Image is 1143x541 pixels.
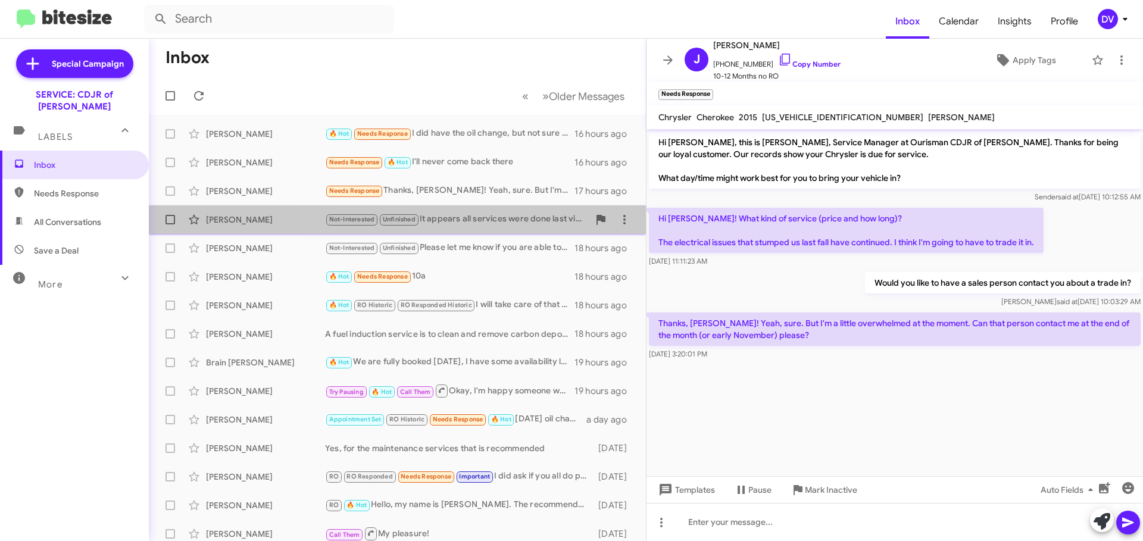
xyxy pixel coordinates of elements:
div: Brain [PERSON_NAME] [206,357,325,368]
span: Appointment Set [329,415,382,423]
span: 🔥 Hot [329,358,349,366]
span: Older Messages [549,90,624,103]
span: Save a Deal [34,245,79,257]
div: [PERSON_NAME] [206,414,325,426]
span: Templates [656,479,715,501]
span: RO [329,473,339,480]
a: Calendar [929,4,988,39]
span: said at [1058,192,1079,201]
span: [US_VEHICLE_IDENTIFICATION_NUMBER] [762,112,923,123]
div: 18 hours ago [574,242,636,254]
span: Pause [748,479,772,501]
span: 🔥 Hot [491,415,511,423]
span: Mark Inactive [805,479,857,501]
div: A fuel induction service is to clean and remove carbon deposits from the engine's fuel and air in... [325,328,574,340]
span: Try Pausing [329,388,364,396]
div: [PERSON_NAME] [206,271,325,283]
span: Unfinished [383,244,416,252]
span: 🔥 Hot [329,301,349,309]
h1: Inbox [165,48,210,67]
div: Yes, for the maintenance services that is recommended [325,442,592,454]
button: Pause [724,479,781,501]
p: Hi [PERSON_NAME]! What kind of service (price and how long)? The electrical issues that stumped u... [649,208,1044,253]
a: Inbox [886,4,929,39]
button: Previous [515,84,536,108]
button: DV [1088,9,1130,29]
a: Insights [988,4,1041,39]
div: [PERSON_NAME] [206,471,325,483]
span: RO Historic [357,301,392,309]
div: [PERSON_NAME] [206,328,325,340]
a: Special Campaign [16,49,133,78]
small: Needs Response [658,89,713,100]
span: 🔥 Hot [329,130,349,137]
span: Not-Interested [329,244,375,252]
span: Not-Interested [329,215,375,223]
div: [DATE] [592,442,636,454]
div: 18 hours ago [574,299,636,311]
span: All Conversations [34,216,101,228]
div: 10a [325,270,574,283]
span: RO Responded [346,473,392,480]
div: 18 hours ago [574,271,636,283]
div: 19 hours ago [574,357,636,368]
span: [PERSON_NAME] [713,38,841,52]
span: Apply Tags [1013,49,1056,71]
span: More [38,279,63,290]
span: 10-12 Months no RO [713,70,841,82]
span: said at [1057,297,1078,306]
div: It appears all services were done last visits you are just approaching the time for oil service. [325,212,589,226]
nav: Page navigation example [516,84,632,108]
div: [DATE] [592,528,636,540]
div: [PERSON_NAME] [206,157,325,168]
span: RO Historic [389,415,424,423]
span: Special Campaign [52,58,124,70]
div: [PERSON_NAME] [206,442,325,454]
button: Next [535,84,632,108]
span: Auto Fields [1041,479,1098,501]
p: Would you like to have a sales person contact you about a trade in? [865,272,1141,293]
div: [PERSON_NAME] [206,242,325,254]
input: Search [144,5,394,33]
span: Needs Response [357,273,408,280]
span: « [522,89,529,104]
div: I did have the oil change, but not sure about the engine air filter. What is the cost for that se... [325,127,574,140]
p: Hi [PERSON_NAME], this is [PERSON_NAME], Service Manager at Ourisman CDJR of [PERSON_NAME]. Thank... [649,132,1141,189]
div: My pleasure! [325,526,592,541]
span: [DATE] 11:11:23 AM [649,257,707,265]
span: Sender [DATE] 10:12:55 AM [1035,192,1141,201]
p: Thanks, [PERSON_NAME]! Yeah, sure. But I'm a little overwhelmed at the moment. Can that person co... [649,312,1141,346]
div: Please let me know if you are able to open the file [325,241,574,255]
span: 🔥 Hot [329,273,349,280]
span: Inbox [34,159,135,171]
div: I will take care of that right now!! Give me a few minutes I am going to reach out to management [325,298,574,312]
a: Copy Number [778,60,841,68]
span: J [694,50,700,69]
span: Call Them [400,388,431,396]
div: 16 hours ago [574,157,636,168]
span: [DATE] 3:20:01 PM [649,349,707,358]
div: Hello, my name is [PERSON_NAME]. The recommended services are cabin and engine air filter, coolan... [325,498,592,512]
div: DV [1098,9,1118,29]
a: Profile [1041,4,1088,39]
div: [PERSON_NAME] [206,128,325,140]
button: Mark Inactive [781,479,867,501]
span: Unfinished [383,215,416,223]
span: Needs Response [34,187,135,199]
div: [PERSON_NAME] [206,214,325,226]
span: RO Responded Historic [401,301,472,309]
div: [PERSON_NAME] [206,528,325,540]
span: 🔥 Hot [346,501,367,509]
span: 🔥 Hot [388,158,408,166]
div: 17 hours ago [574,185,636,197]
div: [DATE] oil change [325,412,586,426]
div: [DATE] [592,499,636,511]
span: Cherokee [697,112,734,123]
span: Chrysler [658,112,692,123]
button: Templates [647,479,724,501]
div: 18 hours ago [574,328,636,340]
